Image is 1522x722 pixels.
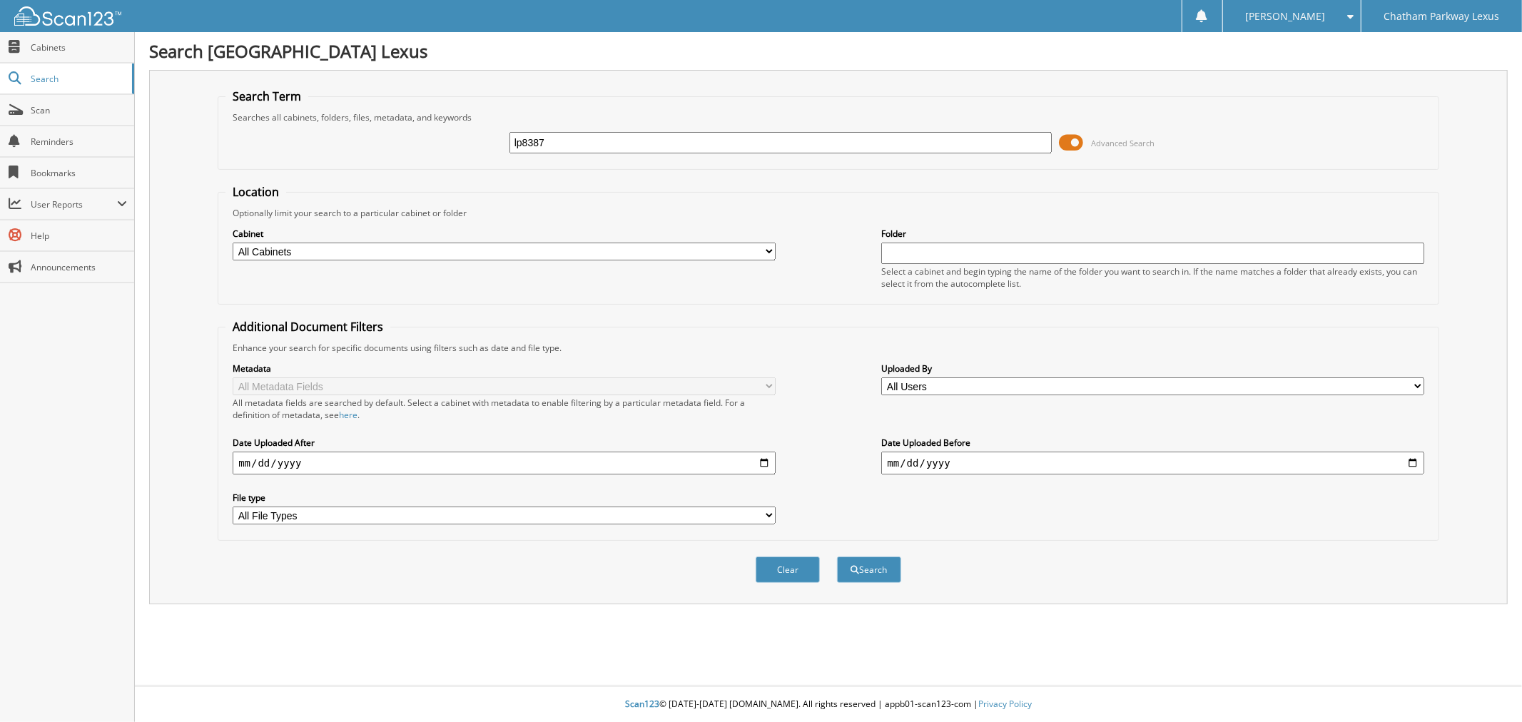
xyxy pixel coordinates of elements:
[1091,138,1155,148] span: Advanced Search
[1384,12,1500,21] span: Chatham Parkway Lexus
[756,556,820,583] button: Clear
[233,437,775,449] label: Date Uploaded After
[233,452,775,474] input: start
[233,362,775,375] label: Metadata
[225,111,1431,123] div: Searches all cabinets, folders, files, metadata, and keywords
[31,41,127,54] span: Cabinets
[881,228,1424,240] label: Folder
[31,167,127,179] span: Bookmarks
[233,397,775,421] div: All metadata fields are searched by default. Select a cabinet with metadata to enable filtering b...
[31,104,127,116] span: Scan
[14,6,121,26] img: scan123-logo-white.svg
[225,88,308,104] legend: Search Term
[31,136,127,148] span: Reminders
[1245,12,1325,21] span: [PERSON_NAME]
[225,184,286,200] legend: Location
[31,230,127,242] span: Help
[881,437,1424,449] label: Date Uploaded Before
[225,207,1431,219] div: Optionally limit your search to a particular cabinet or folder
[233,492,775,504] label: File type
[978,698,1032,710] a: Privacy Policy
[881,362,1424,375] label: Uploaded By
[339,409,357,421] a: here
[225,342,1431,354] div: Enhance your search for specific documents using filters such as date and file type.
[837,556,901,583] button: Search
[31,261,127,273] span: Announcements
[31,73,125,85] span: Search
[881,452,1424,474] input: end
[225,319,390,335] legend: Additional Document Filters
[881,265,1424,290] div: Select a cabinet and begin typing the name of the folder you want to search in. If the name match...
[31,198,117,210] span: User Reports
[625,698,659,710] span: Scan123
[149,39,1508,63] h1: Search [GEOGRAPHIC_DATA] Lexus
[135,687,1522,722] div: © [DATE]-[DATE] [DOMAIN_NAME]. All rights reserved | appb01-scan123-com |
[233,228,775,240] label: Cabinet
